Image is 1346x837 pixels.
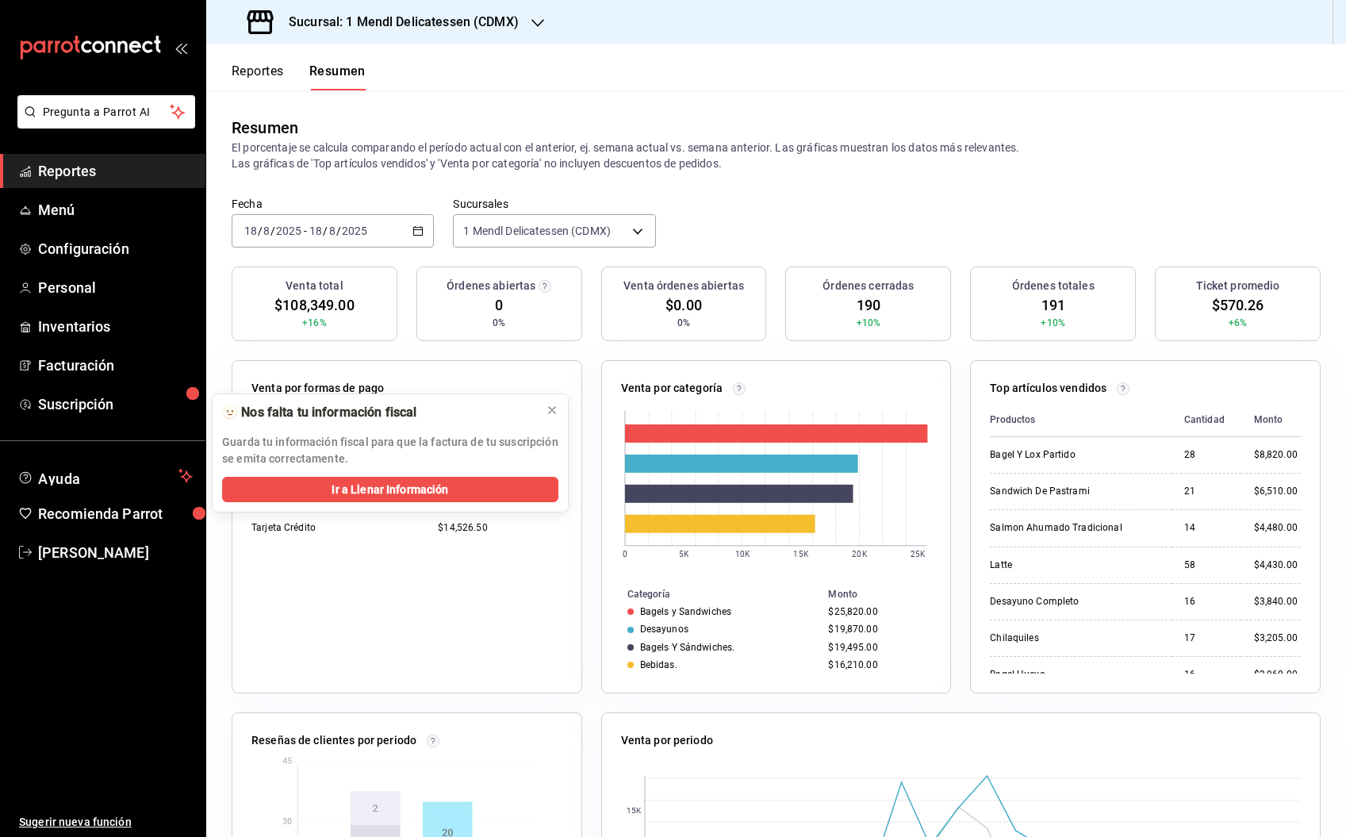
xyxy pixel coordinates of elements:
[174,41,187,54] button: open_drawer_menu
[640,624,688,635] div: Desayunos
[1254,485,1301,498] div: $6,510.00
[828,606,925,617] div: $25,820.00
[734,550,750,559] text: 10K
[1254,595,1301,609] div: $3,840.00
[232,116,298,140] div: Resumen
[341,225,368,237] input: ----
[1041,294,1065,316] span: 191
[38,355,193,376] span: Facturación
[990,485,1149,498] div: Sandwich De Pastrami
[274,294,354,316] span: $108,349.00
[38,542,193,563] span: [PERSON_NAME]
[677,316,690,330] span: 0%
[1241,403,1301,437] th: Monto
[822,586,950,603] th: Monto
[990,559,1149,572] div: Latte
[626,807,641,816] text: 15K
[222,404,533,421] div: 🫥 Nos falta tu información fiscal
[640,659,677,670] div: Bebidas.
[263,225,270,237] input: --
[495,294,503,316] span: 0
[623,550,627,559] text: 0
[304,225,307,237] span: -
[438,521,562,535] div: $14,526.50
[332,482,448,498] span: Ir a Llenar Información
[1212,294,1264,316] span: $570.26
[679,550,689,559] text: 5K
[623,278,744,294] h3: Venta órdenes abiertas
[990,403,1172,437] th: Productos
[793,550,808,559] text: 15K
[19,814,193,831] span: Sugerir nueva función
[1184,632,1229,645] div: 17
[1184,485,1229,498] div: 21
[251,521,410,535] div: Tarjeta Crédito
[323,225,328,237] span: /
[38,316,193,337] span: Inventarios
[232,63,284,90] button: Reportes
[1041,316,1065,330] span: +10%
[602,586,823,603] th: Categoría
[1229,316,1247,330] span: +6%
[990,595,1149,609] div: Desayuno Completo
[222,434,558,467] p: Guarda tu información fiscal para que la factura de tu suscripción se emita correctamente.
[990,632,1149,645] div: Chilaquiles
[251,732,416,749] p: Reseñas de clientes por periodo
[493,316,505,330] span: 0%
[911,550,926,559] text: 25K
[38,466,172,486] span: Ayuda
[270,225,275,237] span: /
[990,521,1149,535] div: Salmon Ahumado Tradicional
[453,198,655,209] label: Sucursales
[823,278,914,294] h3: Órdenes cerradas
[990,668,1149,682] div: Bagel Huevo
[1172,403,1241,437] th: Cantidad
[11,115,195,132] a: Pregunta a Parrot AI
[665,294,702,316] span: $0.00
[990,448,1149,462] div: Bagel Y Lox Partido
[463,223,611,239] span: 1 Mendl Delicatessen (CDMX)
[309,63,366,90] button: Resumen
[302,316,327,330] span: +16%
[621,380,723,397] p: Venta por categoría
[857,316,881,330] span: +10%
[1254,668,1301,682] div: $2,960.00
[1254,521,1301,535] div: $4,480.00
[828,642,925,653] div: $19,495.00
[309,225,323,237] input: --
[857,294,880,316] span: 190
[990,380,1106,397] p: Top artículos vendidos
[232,198,434,209] label: Fecha
[258,225,263,237] span: /
[38,238,193,259] span: Configuración
[1254,632,1301,645] div: $3,205.00
[1254,559,1301,572] div: $4,430.00
[38,503,193,524] span: Recomienda Parrot
[447,278,535,294] h3: Órdenes abiertas
[251,380,384,397] p: Venta por formas de pago
[640,606,731,617] div: Bagels y Sandwiches
[17,95,195,129] button: Pregunta a Parrot AI
[828,659,925,670] div: $16,210.00
[275,225,302,237] input: ----
[1184,595,1229,609] div: 16
[852,550,867,559] text: 20K
[38,199,193,221] span: Menú
[1184,668,1229,682] div: 16
[1012,278,1095,294] h3: Órdenes totales
[38,277,193,298] span: Personal
[244,225,258,237] input: --
[640,642,735,653] div: Bagels Y Sándwiches.
[232,63,366,90] div: navigation tabs
[1196,278,1280,294] h3: Ticket promedio
[1184,521,1229,535] div: 14
[276,13,519,32] h3: Sucursal: 1 Mendl Delicatessen (CDMX)
[1184,448,1229,462] div: 28
[222,477,558,502] button: Ir a Llenar Información
[38,394,193,415] span: Suscripción
[43,104,171,121] span: Pregunta a Parrot AI
[38,160,193,182] span: Reportes
[1184,559,1229,572] div: 58
[232,140,1321,171] p: El porcentaje se calcula comparando el período actual con el anterior, ej. semana actual vs. sema...
[828,624,925,635] div: $19,870.00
